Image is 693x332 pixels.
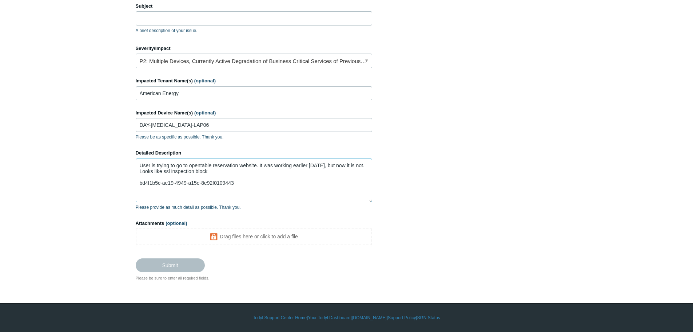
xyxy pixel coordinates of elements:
label: Subject [136,3,372,10]
a: [DOMAIN_NAME] [352,315,387,321]
p: Please be as specific as possible. Thank you. [136,134,372,140]
a: Support Policy [388,315,416,321]
label: Impacted Tenant Name(s) [136,77,372,85]
a: Your Todyl Dashboard [308,315,350,321]
label: Detailed Description [136,149,372,157]
span: (optional) [166,220,187,226]
span: (optional) [194,110,216,116]
a: P2: Multiple Devices, Currently Active Degradation of Business Critical Services of Previously Wo... [136,54,372,68]
label: Attachments [136,220,372,227]
p: A brief description of your issue. [136,27,372,34]
div: | | | | [136,315,558,321]
a: SGN Status [417,315,440,321]
input: Submit [136,258,205,272]
label: Impacted Device Name(s) [136,109,372,117]
label: Severity/Impact [136,45,372,52]
a: Todyl Support Center Home [253,315,307,321]
div: Please be sure to enter all required fields. [136,275,372,281]
span: (optional) [194,78,216,83]
p: Please provide as much detail as possible. Thank you. [136,204,372,211]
